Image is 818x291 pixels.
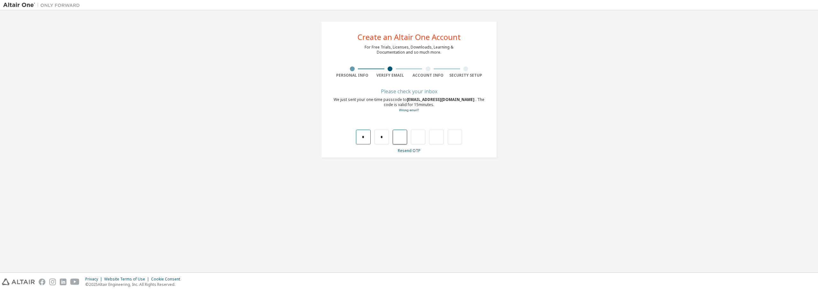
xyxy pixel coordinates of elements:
img: youtube.svg [70,279,80,285]
a: Go back to the registration form [399,108,419,112]
a: Resend OTP [398,148,421,153]
div: Personal Info [333,73,371,78]
div: Privacy [85,277,104,282]
span: [EMAIL_ADDRESS][DOMAIN_NAME] [407,97,475,102]
img: altair_logo.svg [2,279,35,285]
div: Security Setup [447,73,485,78]
div: We just sent your one-time passcode to . The code is valid for 15 minutes. [333,97,485,113]
div: Account Info [409,73,447,78]
img: linkedin.svg [60,279,66,285]
img: instagram.svg [49,279,56,285]
div: Verify Email [371,73,409,78]
div: Please check your inbox [333,89,485,93]
div: Create an Altair One Account [358,33,461,41]
img: facebook.svg [39,279,45,285]
div: Website Terms of Use [104,277,151,282]
p: © 2025 Altair Engineering, Inc. All Rights Reserved. [85,282,184,287]
div: For Free Trials, Licenses, Downloads, Learning & Documentation and so much more. [365,45,453,55]
div: Cookie Consent [151,277,184,282]
img: Altair One [3,2,83,8]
